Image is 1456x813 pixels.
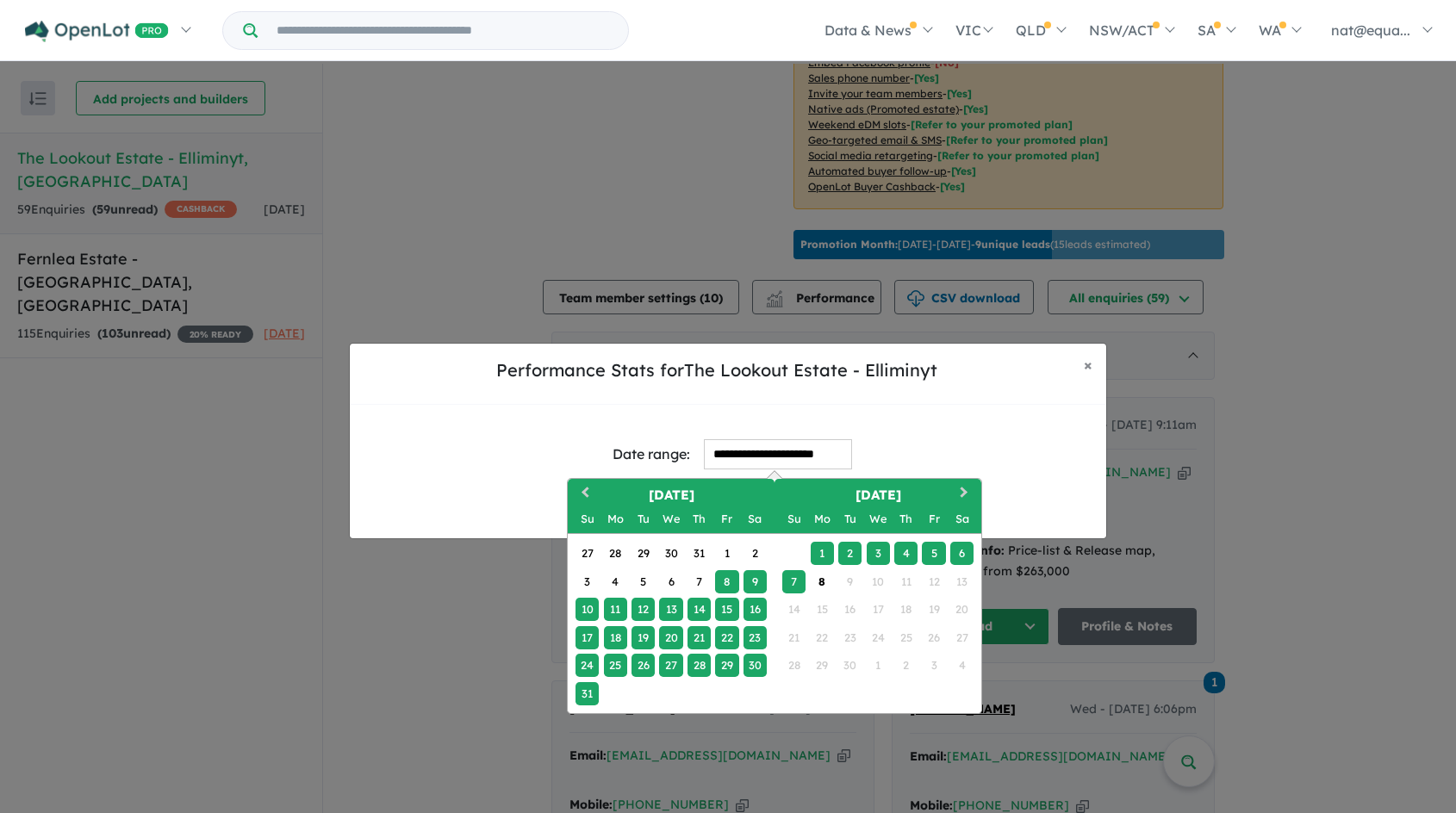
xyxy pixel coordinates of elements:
div: Not available Sunday, September 14th, 2025 [782,598,806,621]
div: Not available Thursday, September 25th, 2025 [894,626,918,649]
div: Choose Thursday, August 21st, 2025 [688,626,711,649]
div: Wednesday [659,507,682,531]
div: Month August, 2025 [573,540,768,708]
div: Choose Sunday, August 3rd, 2025 [576,570,599,593]
div: Choose Wednesday, August 20th, 2025 [659,626,682,649]
div: Thursday [688,507,711,531]
input: Try estate name, suburb, builder or developer [261,12,625,49]
button: Next Month [952,481,980,508]
div: Choose Sunday, August 17th, 2025 [576,626,599,649]
div: Friday [715,507,738,531]
div: Choose Sunday, August 10th, 2025 [576,598,599,621]
div: Choose Thursday, September 4th, 2025 [894,542,918,565]
div: Sunday [782,507,806,531]
div: Choose Thursday, August 14th, 2025 [688,598,711,621]
div: Choose Friday, August 1st, 2025 [715,542,738,565]
div: Choose Date [567,478,982,714]
div: Wednesday [867,507,890,531]
div: Choose Friday, August 29th, 2025 [715,654,738,677]
div: Choose Saturday, August 2nd, 2025 [744,542,767,565]
div: Choose Wednesday, August 6th, 2025 [659,570,682,593]
div: Choose Wednesday, August 27th, 2025 [659,654,682,677]
div: Choose Sunday, September 7th, 2025 [782,570,806,593]
div: Not available Monday, September 22nd, 2025 [811,626,834,649]
div: Choose Saturday, August 16th, 2025 [744,598,767,621]
div: Choose Wednesday, August 13th, 2025 [659,598,682,621]
div: Choose Wednesday, July 30th, 2025 [659,542,682,565]
div: Month September, 2025 [780,540,975,680]
div: Choose Tuesday, August 19th, 2025 [632,626,655,649]
div: Not available Saturday, September 13th, 2025 [950,570,974,593]
div: Monday [811,507,834,531]
div: Not available Saturday, September 20th, 2025 [950,598,974,621]
div: Not available Friday, October 3rd, 2025 [922,654,945,677]
img: Openlot PRO Logo White [25,21,169,42]
div: Choose Saturday, August 9th, 2025 [744,570,767,593]
div: Not available Friday, September 19th, 2025 [922,598,945,621]
div: Choose Monday, August 18th, 2025 [604,626,627,649]
button: Previous Month [569,481,597,508]
div: Choose Sunday, July 27th, 2025 [576,542,599,565]
div: Not available Wednesday, September 24th, 2025 [867,626,890,649]
div: Saturday [950,507,974,531]
div: Not available Monday, September 29th, 2025 [811,654,834,677]
div: Choose Thursday, July 31st, 2025 [688,542,711,565]
div: Choose Friday, August 22nd, 2025 [715,626,738,649]
div: Not available Monday, September 15th, 2025 [811,598,834,621]
div: Choose Tuesday, August 26th, 2025 [632,654,655,677]
div: Choose Monday, August 4th, 2025 [604,570,627,593]
div: Choose Thursday, August 7th, 2025 [688,570,711,593]
div: Thursday [894,507,918,531]
div: Not available Thursday, September 18th, 2025 [894,598,918,621]
div: Choose Saturday, August 30th, 2025 [744,654,767,677]
div: Choose Monday, August 11th, 2025 [604,598,627,621]
div: Not available Thursday, October 2nd, 2025 [894,654,918,677]
div: Not available Saturday, October 4th, 2025 [950,654,974,677]
div: Choose Friday, September 5th, 2025 [922,542,945,565]
div: Sunday [576,507,599,531]
div: Choose Thursday, August 28th, 2025 [688,654,711,677]
div: Choose Tuesday, July 29th, 2025 [632,542,655,565]
div: Not available Tuesday, September 16th, 2025 [838,598,862,621]
h2: [DATE] [568,486,775,506]
h2: [DATE] [775,486,981,506]
div: Choose Tuesday, August 5th, 2025 [632,570,655,593]
div: Friday [922,507,945,531]
div: Choose Saturday, September 6th, 2025 [950,542,974,565]
div: Not available Friday, September 26th, 2025 [922,626,945,649]
div: Choose Sunday, August 31st, 2025 [576,682,599,705]
div: Choose Saturday, August 23rd, 2025 [744,626,767,649]
h5: Performance Stats for The Lookout Estate - Elliminyt [364,357,1070,383]
div: Choose Friday, August 15th, 2025 [715,598,738,621]
div: Not available Wednesday, September 10th, 2025 [867,570,890,593]
div: Choose Monday, July 28th, 2025 [604,542,627,565]
div: Not available Wednesday, September 17th, 2025 [867,598,890,621]
div: Not available Sunday, September 21st, 2025 [782,626,806,649]
div: Not available Tuesday, September 9th, 2025 [838,570,862,593]
div: Choose Monday, September 1st, 2025 [811,542,834,565]
div: Not available Tuesday, September 23rd, 2025 [838,626,862,649]
div: Saturday [744,507,767,531]
div: Not available Sunday, September 28th, 2025 [782,654,806,677]
div: Not available Wednesday, October 1st, 2025 [867,654,890,677]
span: nat@equa... [1331,22,1410,39]
div: Not available Saturday, September 27th, 2025 [950,626,974,649]
div: Not available Tuesday, September 30th, 2025 [838,654,862,677]
div: Choose Monday, August 25th, 2025 [604,654,627,677]
div: Choose Sunday, August 24th, 2025 [576,654,599,677]
div: Not available Thursday, September 11th, 2025 [894,570,918,593]
div: Choose Wednesday, September 3rd, 2025 [867,542,890,565]
span: × [1084,355,1092,375]
div: Date range: [613,443,690,466]
div: Choose Tuesday, August 12th, 2025 [632,598,655,621]
div: Monday [604,507,627,531]
div: Choose Friday, August 8th, 2025 [715,570,738,593]
div: Not available Friday, September 12th, 2025 [922,570,945,593]
div: Choose Monday, September 8th, 2025 [811,570,834,593]
div: Tuesday [632,507,655,531]
div: Choose Tuesday, September 2nd, 2025 [838,542,862,565]
div: Tuesday [838,507,862,531]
